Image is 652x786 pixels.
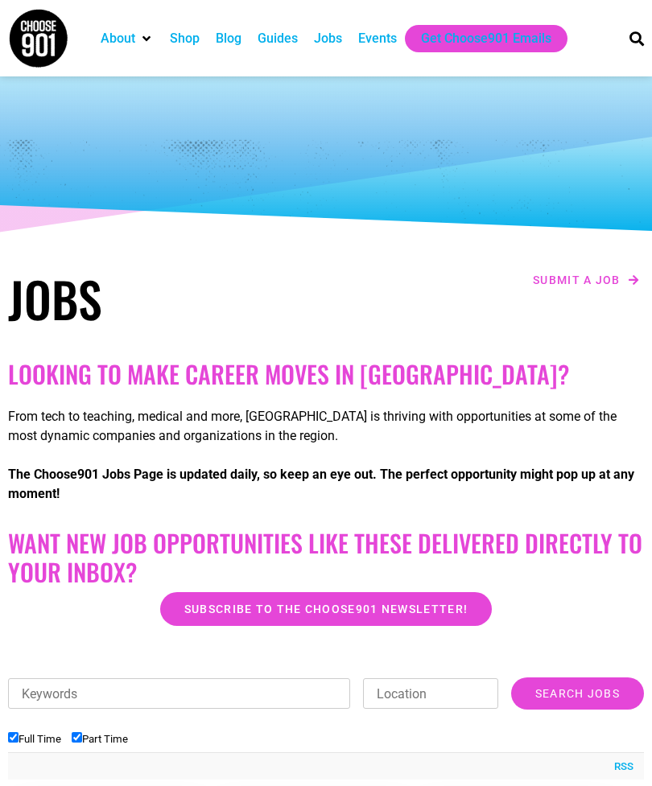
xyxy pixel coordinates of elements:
[184,603,468,615] span: Subscribe to the Choose901 newsletter!
[8,733,61,745] label: Full Time
[258,29,298,48] a: Guides
[8,678,350,709] input: Keywords
[93,25,162,52] div: About
[8,732,19,743] input: Full Time
[8,529,644,586] h2: Want New Job Opportunities like these Delivered Directly to your Inbox?
[511,677,644,710] input: Search Jobs
[8,467,634,501] strong: The Choose901 Jobs Page is updated daily, so keep an eye out. The perfect opportunity might pop u...
[170,29,200,48] a: Shop
[533,274,621,286] span: Submit a job
[72,732,82,743] input: Part Time
[8,270,318,327] h1: Jobs
[363,678,497,709] input: Location
[528,270,644,290] a: Submit a job
[101,29,135,48] a: About
[72,733,128,745] label: Part Time
[160,592,492,626] a: Subscribe to the Choose901 newsletter!
[623,25,650,51] div: Search
[606,759,633,775] a: RSS
[93,25,607,52] nav: Main nav
[421,29,551,48] a: Get Choose901 Emails
[216,29,241,48] a: Blog
[8,407,644,446] p: From tech to teaching, medical and more, [GEOGRAPHIC_DATA] is thriving with opportunities at some...
[314,29,342,48] a: Jobs
[8,360,644,389] h2: Looking to make career moves in [GEOGRAPHIC_DATA]?
[358,29,397,48] a: Events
